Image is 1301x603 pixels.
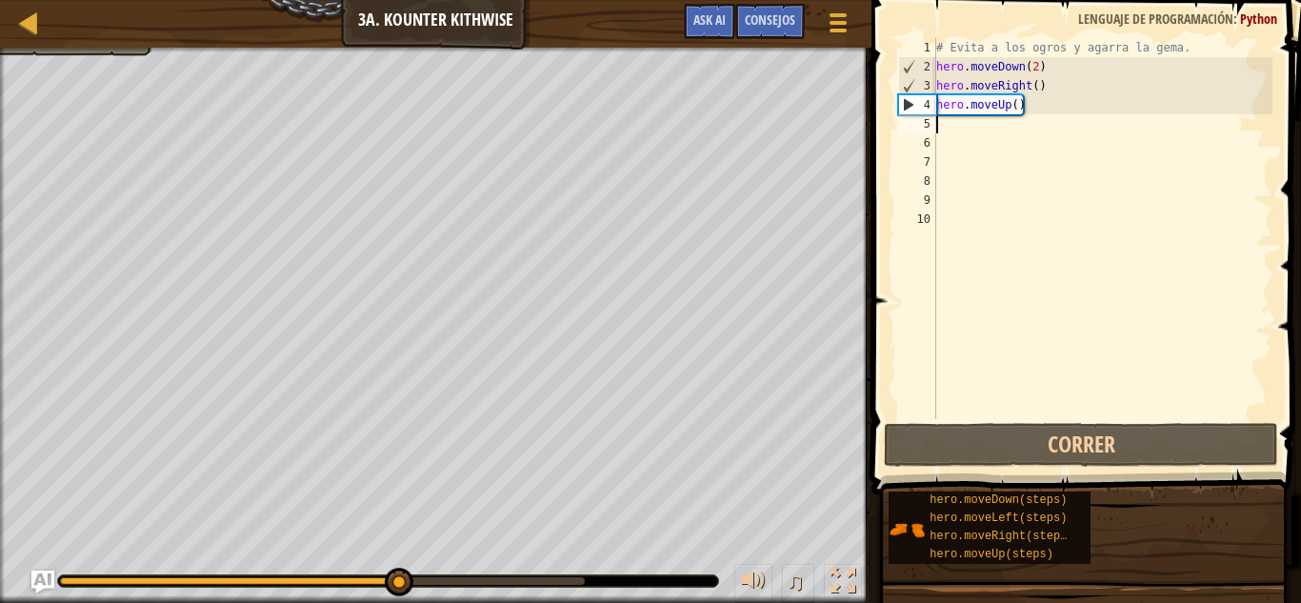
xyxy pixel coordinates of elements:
button: Mostrar menú del juego [814,4,862,49]
img: portrait.png [889,512,925,548]
div: 6 [898,133,936,152]
div: 9 [898,191,936,210]
span: Ask AI [693,10,726,29]
span: hero.moveLeft(steps) [930,512,1067,525]
span: hero.moveDown(steps) [930,493,1067,507]
span: : [1233,10,1240,28]
span: hero.moveUp(steps) [930,548,1053,561]
div: 10 [898,210,936,229]
div: 1 [898,38,936,57]
button: Ask AI [31,571,54,593]
span: ♫ [786,567,805,595]
div: 2 [899,57,936,76]
button: Ask AI [684,4,735,39]
div: 4 [899,95,936,114]
button: ♫ [782,564,814,603]
span: Consejos [745,10,795,29]
div: 7 [898,152,936,171]
div: 5 [898,114,936,133]
span: hero.moveRight(steps) [930,530,1073,543]
span: Lenguaje de programación [1078,10,1233,28]
button: Correr [884,423,1279,467]
button: Alterna pantalla completa. [824,564,862,603]
button: Ajustar volúmen [734,564,772,603]
div: 8 [898,171,936,191]
span: Python [1240,10,1277,28]
div: 3 [899,76,936,95]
